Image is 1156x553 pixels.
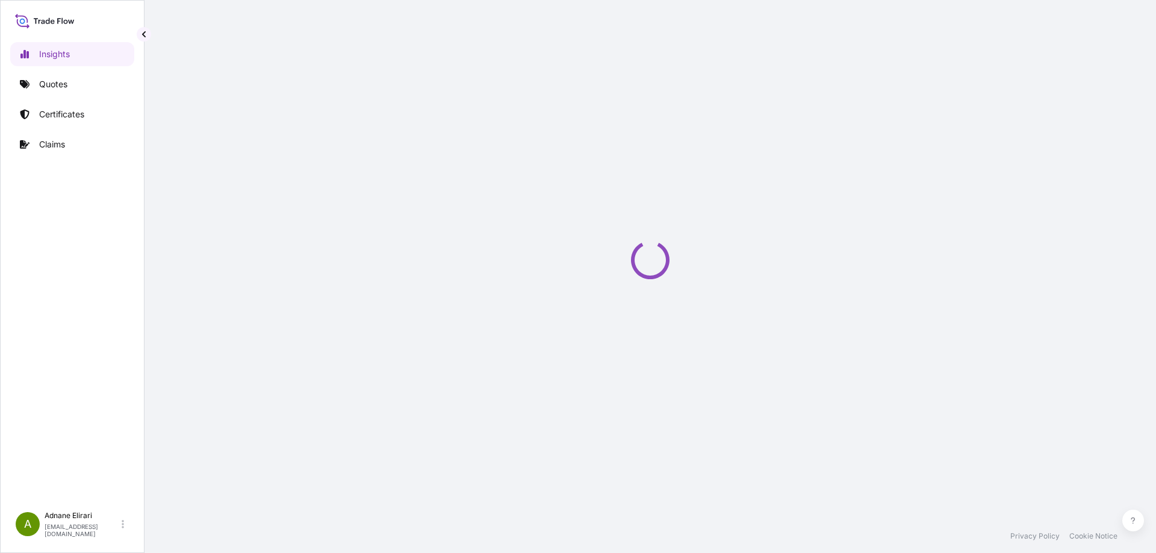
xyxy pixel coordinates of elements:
p: Quotes [39,78,67,90]
p: Adnane Elirari [45,511,119,521]
a: Privacy Policy [1010,531,1060,541]
p: Claims [39,138,65,150]
a: Insights [10,42,134,66]
p: Certificates [39,108,84,120]
p: [EMAIL_ADDRESS][DOMAIN_NAME] [45,523,119,537]
a: Certificates [10,102,134,126]
a: Quotes [10,72,134,96]
a: Cookie Notice [1069,531,1117,541]
a: Claims [10,132,134,156]
span: A [24,518,31,530]
p: Insights [39,48,70,60]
